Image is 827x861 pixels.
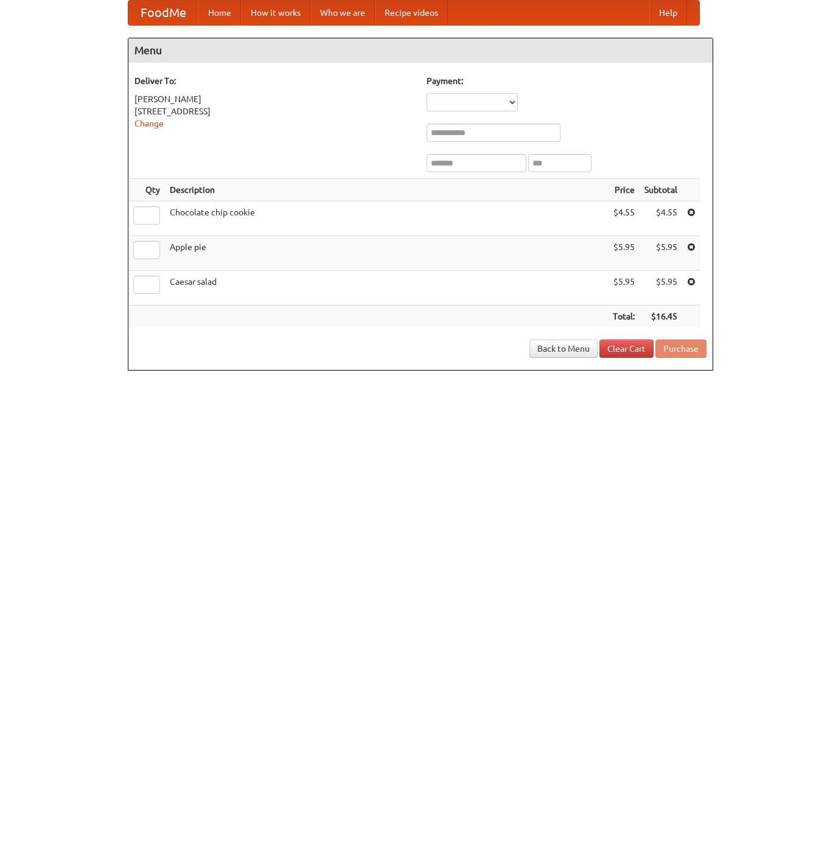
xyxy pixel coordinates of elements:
[599,340,654,358] a: Clear Cart
[134,119,164,128] a: Change
[649,1,687,25] a: Help
[134,75,414,87] h5: Deliver To:
[375,1,448,25] a: Recipe videos
[310,1,375,25] a: Who we are
[640,236,682,271] td: $5.95
[608,271,640,305] td: $5.95
[529,340,598,358] a: Back to Menu
[134,93,414,105] div: [PERSON_NAME]
[655,340,707,358] button: Purchase
[165,271,608,305] td: Caesar salad
[165,236,608,271] td: Apple pie
[640,179,682,201] th: Subtotal
[165,179,608,201] th: Description
[608,201,640,236] td: $4.55
[198,1,241,25] a: Home
[640,201,682,236] td: $4.55
[241,1,310,25] a: How it works
[608,236,640,271] td: $5.95
[128,1,198,25] a: FoodMe
[608,179,640,201] th: Price
[134,105,414,117] div: [STREET_ADDRESS]
[640,305,682,328] th: $16.45
[128,38,713,63] h4: Menu
[427,75,707,87] h5: Payment:
[128,179,165,201] th: Qty
[165,201,608,236] td: Chocolate chip cookie
[608,305,640,328] th: Total:
[640,271,682,305] td: $5.95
